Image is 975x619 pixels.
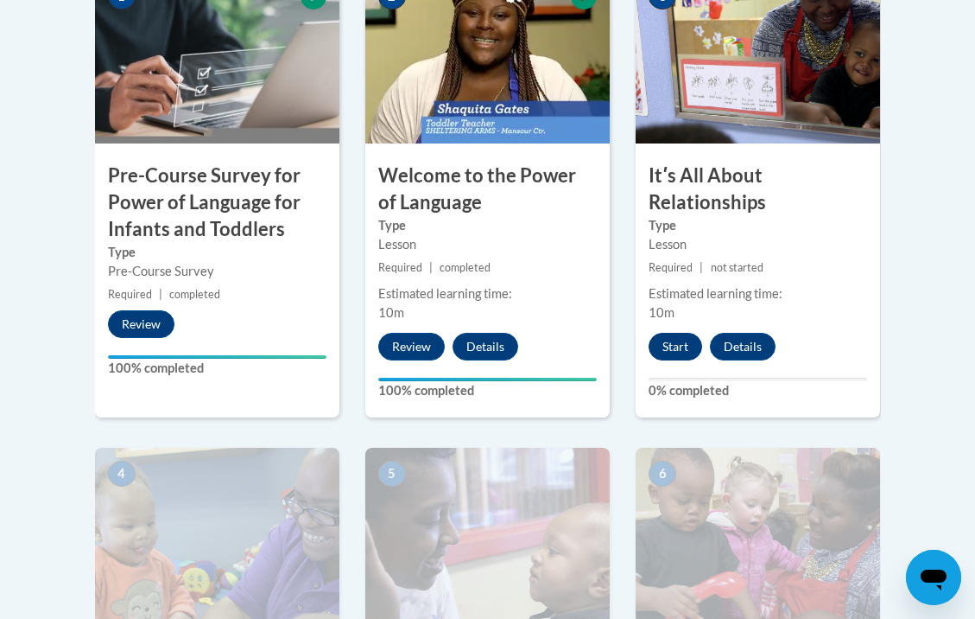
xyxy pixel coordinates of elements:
[378,216,597,235] label: Type
[95,163,339,242] h3: Pre-Course Survey for Power of Language for Infants and Toddlers
[649,235,867,254] div: Lesson
[906,550,961,605] iframe: Button to launch messaging window
[378,381,597,400] label: 100% completed
[378,378,597,381] div: Your progress
[649,216,867,235] label: Type
[378,261,422,274] span: Required
[378,333,445,361] button: Review
[700,261,703,274] span: |
[440,261,491,274] span: completed
[108,355,326,359] div: Your progress
[108,461,136,487] span: 4
[636,163,880,216] h3: Itʹs All About Relationships
[453,333,518,361] button: Details
[710,333,776,361] button: Details
[649,284,867,303] div: Estimated learning time:
[649,333,702,361] button: Start
[649,381,867,400] label: 0% completed
[649,461,676,487] span: 6
[159,288,162,301] span: |
[169,288,220,301] span: completed
[378,305,404,320] span: 10m
[108,310,174,338] button: Review
[108,359,326,378] label: 100% completed
[711,261,763,274] span: not started
[649,261,693,274] span: Required
[108,262,326,281] div: Pre-Course Survey
[365,163,610,216] h3: Welcome to the Power of Language
[108,243,326,262] label: Type
[108,288,152,301] span: Required
[429,261,433,274] span: |
[378,284,597,303] div: Estimated learning time:
[649,305,674,320] span: 10m
[378,235,597,254] div: Lesson
[378,461,406,487] span: 5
